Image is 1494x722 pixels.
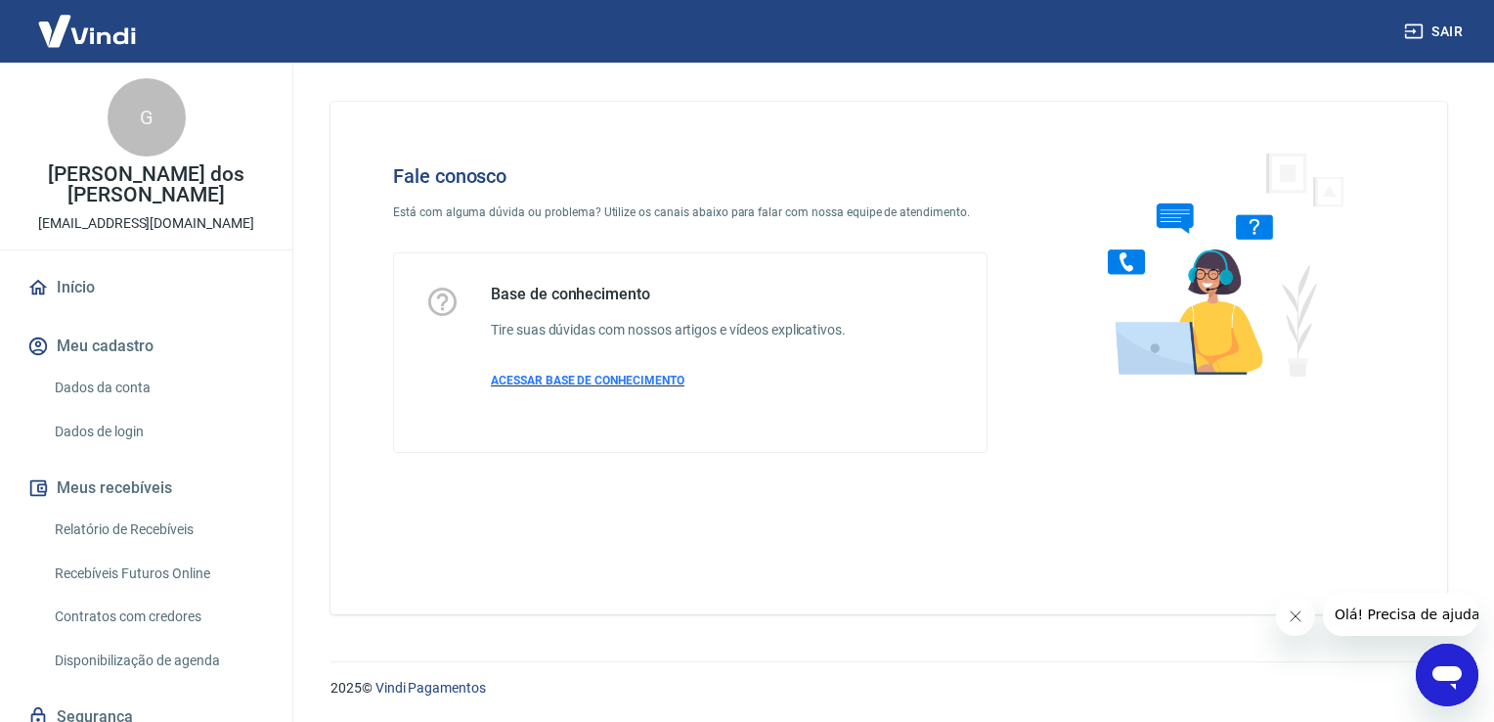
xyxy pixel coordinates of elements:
[23,1,151,61] img: Vindi
[1276,597,1315,636] iframe: Fechar mensagem
[330,678,1447,699] p: 2025 ©
[23,266,269,309] a: Início
[491,374,684,387] span: ACESSAR BASE DE CONHECIMENTO
[12,14,164,29] span: Olá! Precisa de ajuda?
[375,680,486,696] a: Vindi Pagamentos
[47,554,269,594] a: Recebíveis Futuros Online
[47,412,269,452] a: Dados de login
[23,325,269,368] button: Meu cadastro
[47,641,269,681] a: Disponibilização de agenda
[16,164,277,205] p: [PERSON_NAME] dos [PERSON_NAME]
[1416,644,1478,706] iframe: Botão para abrir a janela de mensagens
[491,320,846,340] h6: Tire suas dúvidas com nossos artigos e vídeos explicativos.
[108,78,186,157] div: G
[491,285,846,304] h5: Base de conhecimento
[491,372,846,389] a: ACESSAR BASE DE CONHECIMENTO
[23,467,269,510] button: Meus recebíveis
[1323,593,1478,636] iframe: Mensagem da empresa
[47,510,269,550] a: Relatório de Recebíveis
[47,368,269,408] a: Dados da conta
[38,213,254,234] p: [EMAIL_ADDRESS][DOMAIN_NAME]
[393,164,988,188] h4: Fale conosco
[393,203,988,221] p: Está com alguma dúvida ou problema? Utilize os canais abaixo para falar com nossa equipe de atend...
[47,597,269,637] a: Contratos com credores
[1069,133,1366,394] img: Fale conosco
[1400,14,1471,50] button: Sair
